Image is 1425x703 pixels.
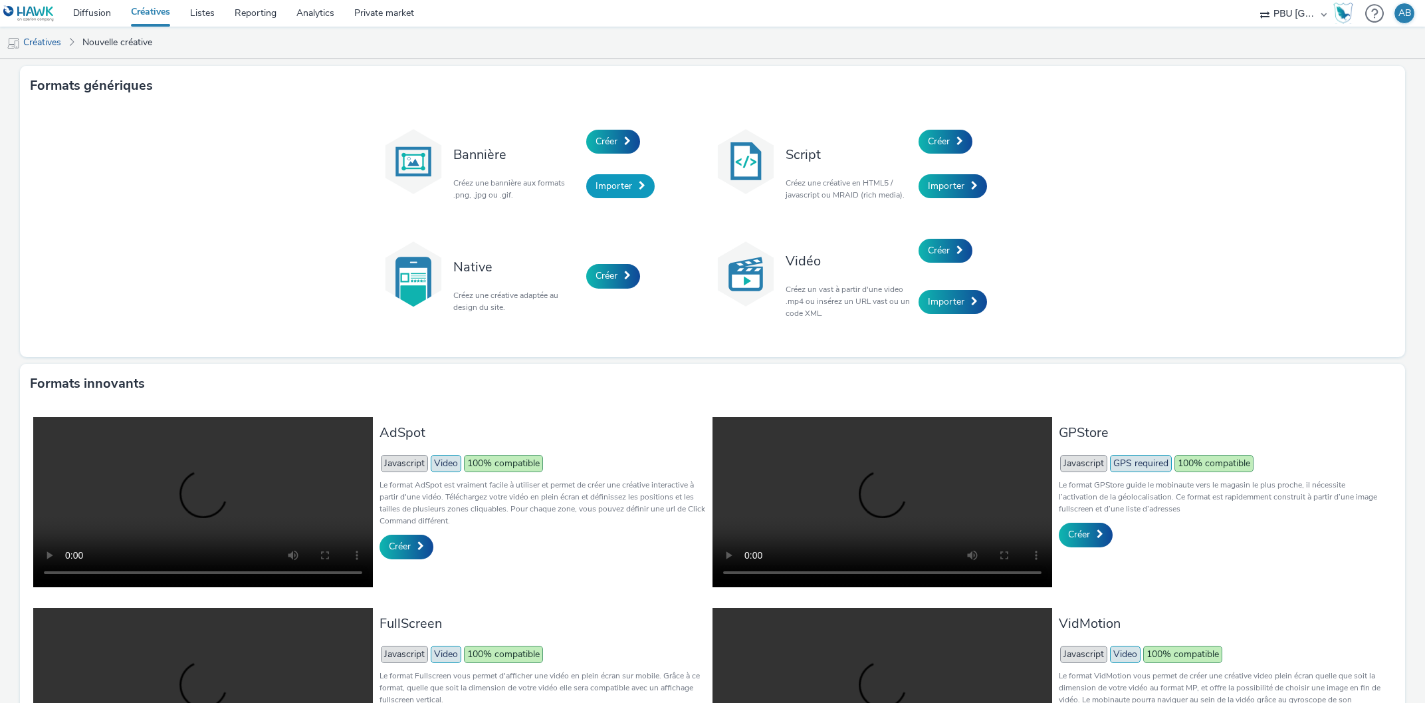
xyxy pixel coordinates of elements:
[919,290,987,314] a: Importer
[464,646,543,663] span: 100% compatible
[464,455,543,472] span: 100% compatible
[1398,3,1411,23] div: AB
[1059,479,1385,515] p: Le format GPStore guide le mobinaute vers le magasin le plus proche, il nécessite l’activation de...
[928,135,950,148] span: Créer
[1110,646,1141,663] span: Video
[380,615,706,633] h3: FullScreen
[586,174,655,198] a: Importer
[30,76,153,96] h3: Formats génériques
[786,252,912,270] h3: Vidéo
[919,239,972,263] a: Créer
[453,289,580,313] p: Créez une créative adaptée au design du site.
[381,455,428,472] span: Javascript
[928,295,964,308] span: Importer
[596,135,617,148] span: Créer
[1059,615,1385,633] h3: VidMotion
[453,146,580,164] h3: Bannière
[1060,646,1107,663] span: Javascript
[1143,646,1222,663] span: 100% compatible
[596,269,617,282] span: Créer
[389,540,411,553] span: Créer
[928,244,950,257] span: Créer
[786,177,912,201] p: Créez une créative en HTML5 / javascript ou MRAID (rich media).
[1059,523,1113,547] a: Créer
[453,258,580,276] h3: Native
[1110,455,1172,472] span: GPS required
[380,424,706,442] h3: AdSpot
[1333,3,1359,24] a: Hawk Academy
[1333,3,1353,24] img: Hawk Academy
[380,535,433,559] a: Créer
[380,479,706,527] p: Le format AdSpot est vraiment facile à utiliser et permet de créer une créative interactive à par...
[431,455,461,472] span: Video
[76,27,159,59] a: Nouvelle créative
[431,646,461,663] span: Video
[1060,455,1107,472] span: Javascript
[1068,528,1090,541] span: Créer
[7,37,20,50] img: mobile
[30,374,145,394] h3: Formats innovants
[712,128,779,195] img: code.svg
[1174,455,1254,472] span: 100% compatible
[596,180,632,192] span: Importer
[3,5,55,22] img: undefined Logo
[1059,424,1385,442] h3: GPStore
[786,283,912,319] p: Créez un vast à partir d'une video .mp4 ou insérez un URL vast ou un code XML.
[453,177,580,201] p: Créez une bannière aux formats .png, .jpg ou .gif.
[919,130,972,154] a: Créer
[586,130,640,154] a: Créer
[928,180,964,192] span: Importer
[380,128,447,195] img: banner.svg
[380,241,447,307] img: native.svg
[786,146,912,164] h3: Script
[919,174,987,198] a: Importer
[586,264,640,288] a: Créer
[381,646,428,663] span: Javascript
[712,241,779,307] img: video.svg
